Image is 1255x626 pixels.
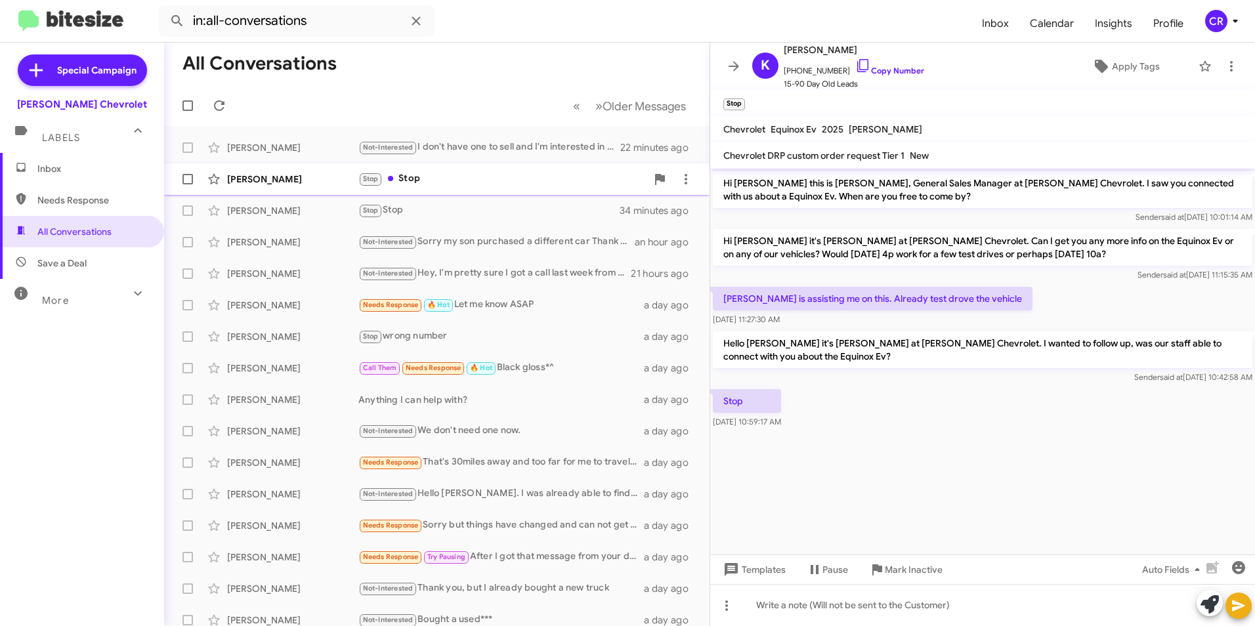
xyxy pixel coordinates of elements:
h1: All Conversations [182,53,337,74]
div: Sorry my son purchased a different car Thank you for your help. [358,234,635,249]
div: [PERSON_NAME] [227,236,358,249]
a: Insights [1084,5,1143,43]
span: Save a Deal [37,257,87,270]
span: Chevrolet [723,123,765,135]
div: [PERSON_NAME] [227,551,358,564]
span: Templates [721,558,786,581]
div: [PERSON_NAME] [227,519,358,532]
span: Pause [822,558,848,581]
span: Special Campaign [57,64,137,77]
div: a day ago [644,362,699,375]
div: I don't have one to sell and I'm interested in any vehicle [358,140,620,155]
span: 🔥 Hot [427,301,450,309]
span: Needs Response [363,301,419,309]
span: Needs Response [363,521,419,530]
div: 34 minutes ago [620,204,699,217]
span: Chevrolet DRP custom order request Tier 1 [723,150,904,161]
button: Mark Inactive [859,558,953,581]
div: [PERSON_NAME] [227,267,358,280]
button: Previous [565,93,588,119]
div: a day ago [644,551,699,564]
small: Stop [723,98,745,110]
span: 2025 [822,123,843,135]
div: [PERSON_NAME] [227,299,358,312]
div: [PERSON_NAME] [227,393,358,406]
span: Sender [DATE] 10:42:58 AM [1134,372,1252,382]
div: a day ago [644,456,699,469]
span: K [761,55,770,76]
div: Black gloss*^ [358,360,644,375]
div: [PERSON_NAME] [227,425,358,438]
button: Pause [796,558,859,581]
span: [PERSON_NAME] [784,42,924,58]
div: a day ago [644,519,699,532]
div: [PERSON_NAME] [227,204,358,217]
div: a day ago [644,299,699,312]
button: Templates [710,558,796,581]
p: Hello [PERSON_NAME] it's [PERSON_NAME] at [PERSON_NAME] Chevrolet. I wanted to follow up, was our... [713,331,1252,368]
a: Copy Number [855,66,924,75]
p: [PERSON_NAME] is assisting me on this. Already test drove the vehicle [713,287,1032,310]
button: Next [587,93,694,119]
div: a day ago [644,393,699,406]
p: Hi [PERSON_NAME] this is [PERSON_NAME], General Sales Manager at [PERSON_NAME] Chevrolet. I saw y... [713,171,1252,208]
span: said at [1161,212,1184,222]
a: Special Campaign [18,54,147,86]
div: [PERSON_NAME] [227,582,358,595]
div: CR [1205,10,1227,32]
div: a day ago [644,488,699,501]
span: Apply Tags [1112,54,1160,78]
div: 21 hours ago [631,267,699,280]
span: Sender [DATE] 10:01:14 AM [1136,212,1252,222]
span: Stop [363,206,379,215]
div: Hello [PERSON_NAME]. I was already able to find a suburban that matched my needs. Thanks for reac... [358,486,644,501]
span: All Conversations [37,225,112,238]
span: New [910,150,929,161]
span: [DATE] 11:27:30 AM [713,314,780,324]
a: Profile [1143,5,1194,43]
button: Apply Tags [1059,54,1192,78]
button: Auto Fields [1132,558,1216,581]
div: wrong number [358,329,644,344]
span: [PERSON_NAME] [849,123,922,135]
span: Not-Interested [363,584,414,593]
div: an hour ago [635,236,699,249]
button: CR [1194,10,1241,32]
a: Calendar [1019,5,1084,43]
span: Not-Interested [363,269,414,278]
nav: Page navigation example [566,93,694,119]
div: [PERSON_NAME] [227,456,358,469]
span: [PHONE_NUMBER] [784,58,924,77]
p: Hi [PERSON_NAME] it's [PERSON_NAME] at [PERSON_NAME] Chevrolet. Can I get you any more info on th... [713,229,1252,266]
span: said at [1160,372,1183,382]
div: [PERSON_NAME] [227,362,358,375]
div: We don't need one now. [358,423,644,438]
span: Needs Response [363,458,419,467]
div: [PERSON_NAME] [227,330,358,343]
span: Call Them [363,364,397,372]
span: Needs Response [406,364,461,372]
span: « [573,98,580,114]
div: [PERSON_NAME] [227,173,358,186]
div: [PERSON_NAME] [227,488,358,501]
div: [PERSON_NAME] Chevrolet [17,98,147,111]
div: That's 30miles away and too far for me to travel. Thank you for reaching out. [358,455,644,470]
span: Stop [363,332,379,341]
span: Labels [42,132,80,144]
span: Auto Fields [1142,558,1205,581]
span: Try Pausing [427,553,465,561]
a: Inbox [971,5,1019,43]
div: Stop [358,171,647,186]
span: Needs Response [37,194,149,207]
div: a day ago [644,330,699,343]
span: Sender [DATE] 11:15:35 AM [1138,270,1252,280]
span: Inbox [37,162,149,175]
input: Search [159,5,435,37]
span: More [42,295,69,306]
span: Equinox Ev [771,123,817,135]
span: Needs Response [363,553,419,561]
span: Not-Interested [363,490,414,498]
